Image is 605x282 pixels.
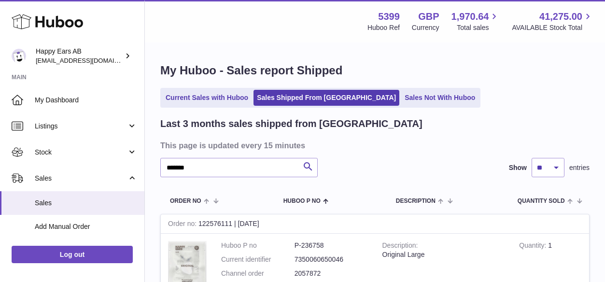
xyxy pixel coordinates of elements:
span: Total sales [457,23,500,32]
span: Description [396,198,436,204]
strong: GBP [418,10,439,23]
span: [EMAIL_ADDRESS][DOMAIN_NAME] [36,56,142,64]
span: Huboo P no [283,198,321,204]
a: Log out [12,246,133,263]
a: 41,275.00 AVAILABLE Stock Total [512,10,593,32]
div: 122576111 | [DATE] [161,214,589,234]
span: 41,275.00 [539,10,582,23]
dd: 7350060650046 [295,255,368,264]
strong: 5399 [378,10,400,23]
div: Happy Ears AB [36,47,123,65]
span: AVAILABLE Stock Total [512,23,593,32]
span: Stock [35,148,127,157]
strong: Description [382,241,418,252]
strong: Order no [168,220,198,230]
a: 1,970.64 Total sales [451,10,500,32]
a: Current Sales with Huboo [162,90,252,106]
span: Quantity Sold [518,198,565,204]
h2: Last 3 months sales shipped from [GEOGRAPHIC_DATA] [160,117,422,130]
span: Add Manual Order [35,222,137,231]
span: Sales [35,174,127,183]
dt: Current identifier [221,255,295,264]
dt: Channel order [221,269,295,278]
dt: Huboo P no [221,241,295,250]
div: Currency [412,23,439,32]
h3: This page is updated every 15 minutes [160,140,587,151]
span: 1,970.64 [451,10,489,23]
span: My Dashboard [35,96,137,105]
span: entries [569,163,590,172]
div: Huboo Ref [367,23,400,32]
span: Sales [35,198,137,208]
h1: My Huboo - Sales report Shipped [160,63,590,78]
span: Order No [170,198,201,204]
label: Show [509,163,527,172]
img: 3pl@happyearsearplugs.com [12,49,26,63]
strong: Quantity [519,241,548,252]
dd: 2057872 [295,269,368,278]
div: Original Large [382,250,505,259]
span: Listings [35,122,127,131]
a: Sales Shipped From [GEOGRAPHIC_DATA] [253,90,399,106]
a: Sales Not With Huboo [401,90,478,106]
dd: P-236758 [295,241,368,250]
